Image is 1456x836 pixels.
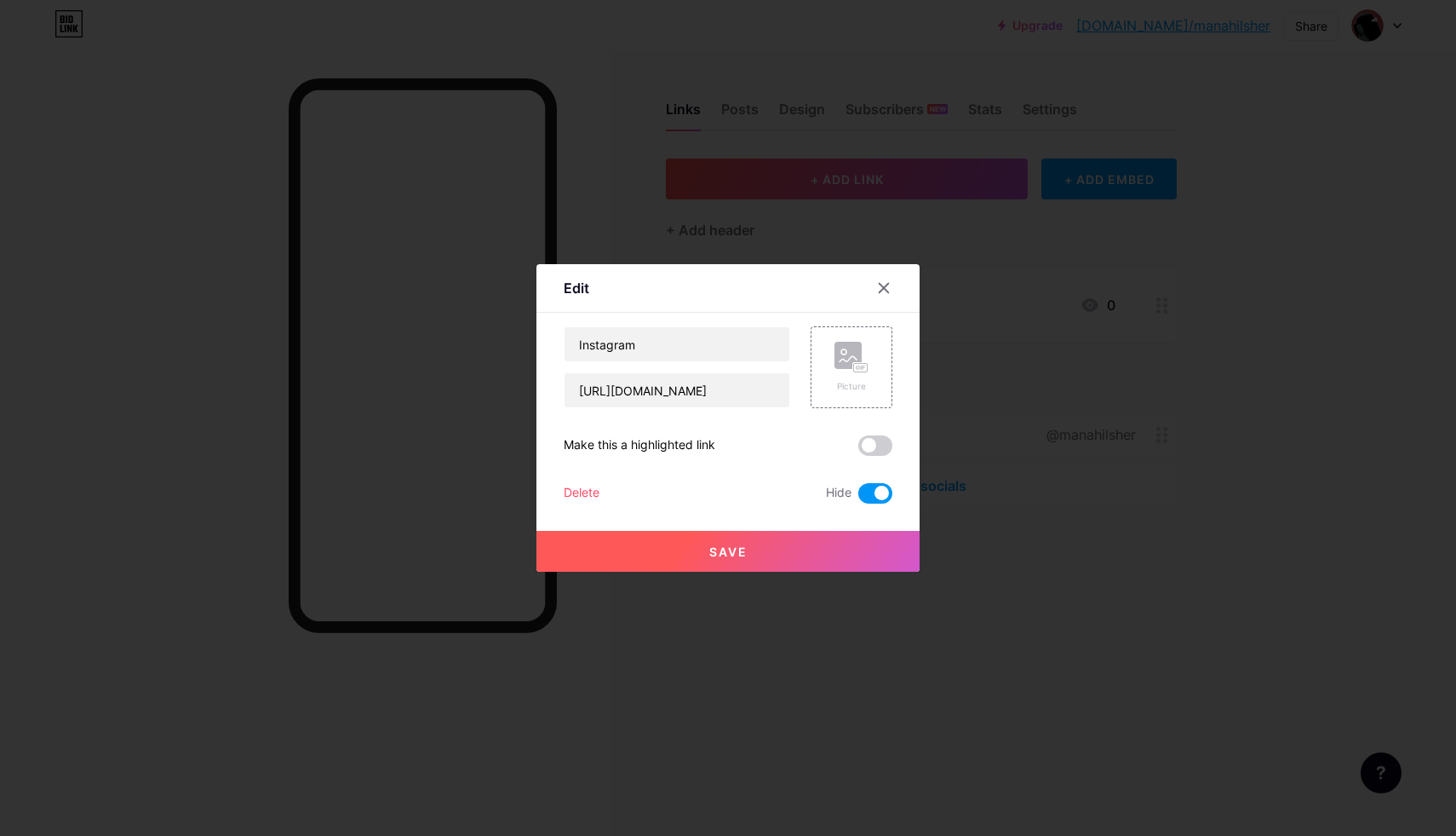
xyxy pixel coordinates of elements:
div: Edit [564,278,589,298]
div: Delete [564,483,599,504]
div: Picture [834,380,868,393]
div: Make this a highlighted link [564,435,715,456]
input: URL [565,373,789,407]
input: Title [565,327,789,361]
span: Save [709,545,748,559]
span: Hide [826,483,851,504]
button: Save [536,531,920,572]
